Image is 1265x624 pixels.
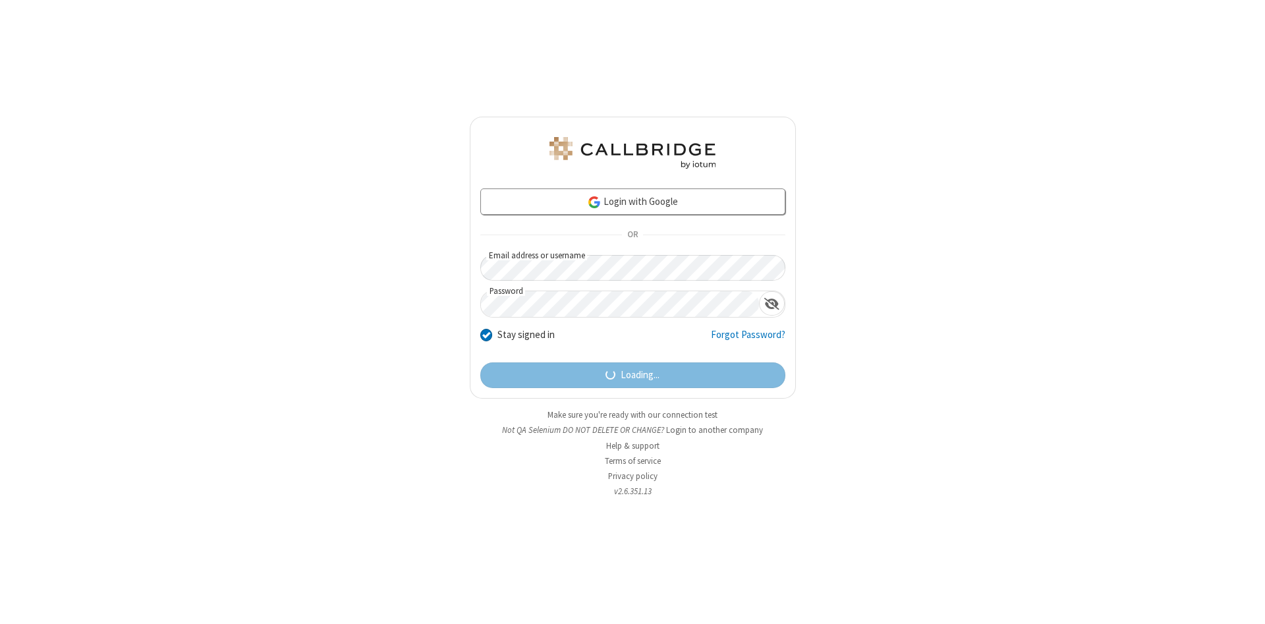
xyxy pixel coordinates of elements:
img: google-icon.png [587,195,602,210]
button: Loading... [480,362,785,389]
img: QA Selenium DO NOT DELETE OR CHANGE [547,137,718,169]
input: Email address or username [480,255,785,281]
a: Make sure you're ready with our connection test [548,409,717,420]
span: OR [622,226,643,244]
span: Loading... [621,368,660,383]
input: Password [481,291,759,317]
a: Terms of service [605,455,661,467]
li: Not QA Selenium DO NOT DELETE OR CHANGE? [470,424,796,436]
a: Forgot Password? [711,327,785,353]
div: Show password [759,291,785,316]
label: Stay signed in [497,327,555,343]
a: Help & support [606,440,660,451]
li: v2.6.351.13 [470,485,796,497]
button: Login to another company [666,424,763,436]
a: Privacy policy [608,470,658,482]
a: Login with Google [480,188,785,215]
